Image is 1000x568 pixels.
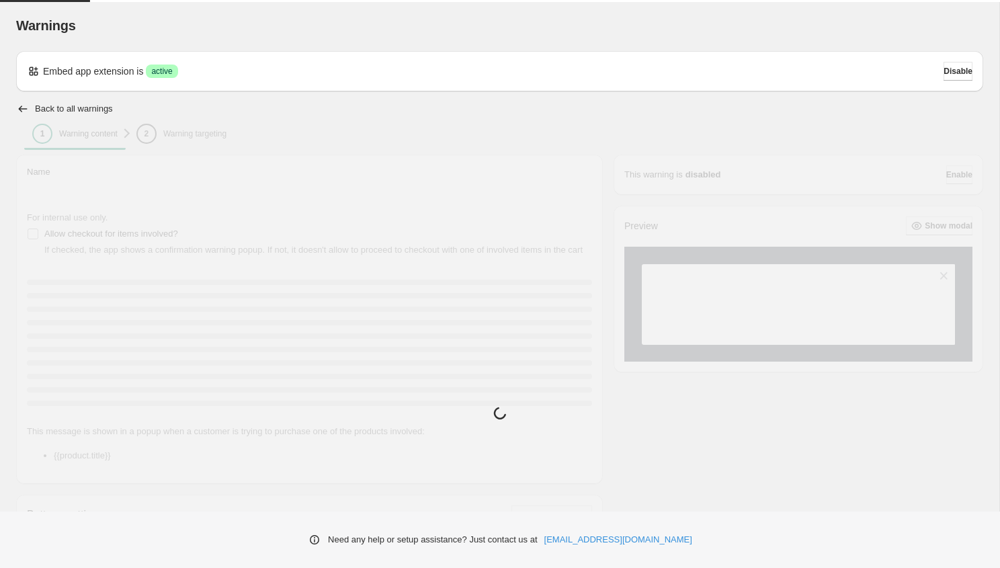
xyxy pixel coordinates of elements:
span: Disable [944,66,972,77]
span: active [151,66,172,77]
a: [EMAIL_ADDRESS][DOMAIN_NAME] [544,533,692,546]
span: Warnings [16,18,76,33]
h2: Back to all warnings [35,104,113,114]
p: Embed app extension is [43,65,143,78]
button: Disable [944,62,972,81]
